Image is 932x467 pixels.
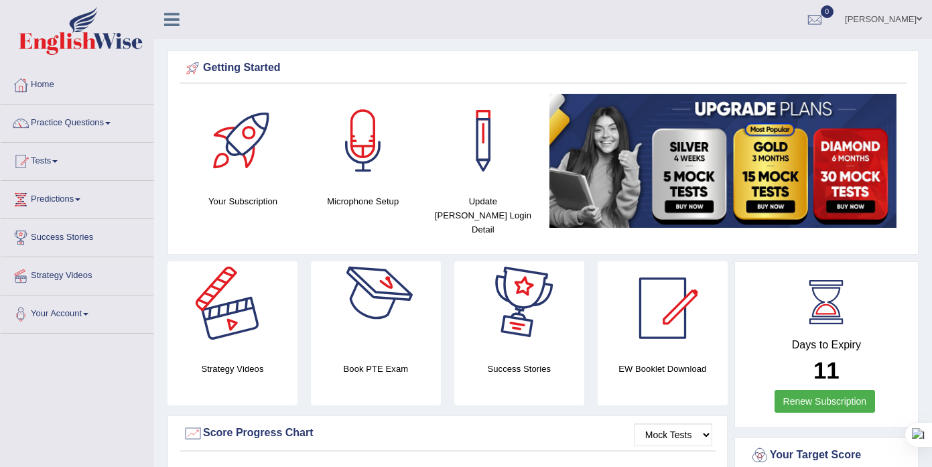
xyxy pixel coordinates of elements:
[454,362,584,376] h4: Success Stories
[549,94,896,228] img: small5.jpg
[1,66,153,100] a: Home
[1,143,153,176] a: Tests
[1,257,153,291] a: Strategy Videos
[168,362,297,376] h4: Strategy Videos
[775,390,876,413] a: Renew Subscription
[750,446,903,466] div: Your Target Score
[813,357,840,383] b: 11
[183,423,712,444] div: Score Progress Chart
[311,362,441,376] h4: Book PTE Exam
[1,181,153,214] a: Predictions
[310,194,416,208] h4: Microphone Setup
[183,58,903,78] div: Getting Started
[750,339,903,351] h4: Days to Expiry
[429,194,536,237] h4: Update [PERSON_NAME] Login Detail
[1,295,153,329] a: Your Account
[598,362,728,376] h4: EW Booklet Download
[1,219,153,253] a: Success Stories
[821,5,834,18] span: 0
[190,194,296,208] h4: Your Subscription
[1,105,153,138] a: Practice Questions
